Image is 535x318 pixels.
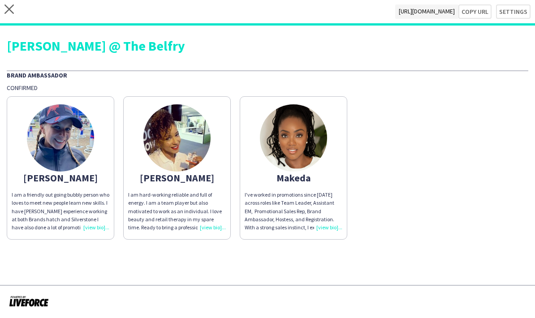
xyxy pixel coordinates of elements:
span: I am hard-working reliable and full of energy. I am a team player but also motivated to work as a... [128,191,224,239]
img: Powered by Liveforce [9,295,49,307]
div: [PERSON_NAME] @ The Belfry [7,39,528,52]
img: thumb-86ffbd60-99b7-478b-9505-f0be9c2ecb7e.jpg [260,104,327,172]
p: I've worked in promotions since [DATE] across roles like Team Leader, Assistant EM, Promotional S... [245,191,342,232]
div: Brand Ambassador [7,70,528,79]
span: [URL][DOMAIN_NAME] [395,4,458,19]
img: thumb-62c2cf88b54c4.jpg [27,104,94,172]
button: Settings [496,4,531,19]
div: [PERSON_NAME] [128,174,226,182]
img: thumb-63bc02e17b702.jpg [143,104,211,172]
div: Confirmed [7,84,528,92]
button: Copy url [458,4,492,19]
div: [PERSON_NAME] [12,174,109,182]
div: I am a friendly out going bubbly person who loves to meet new people learn new skills. I have [PE... [12,191,109,232]
div: Makeda [245,174,342,182]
